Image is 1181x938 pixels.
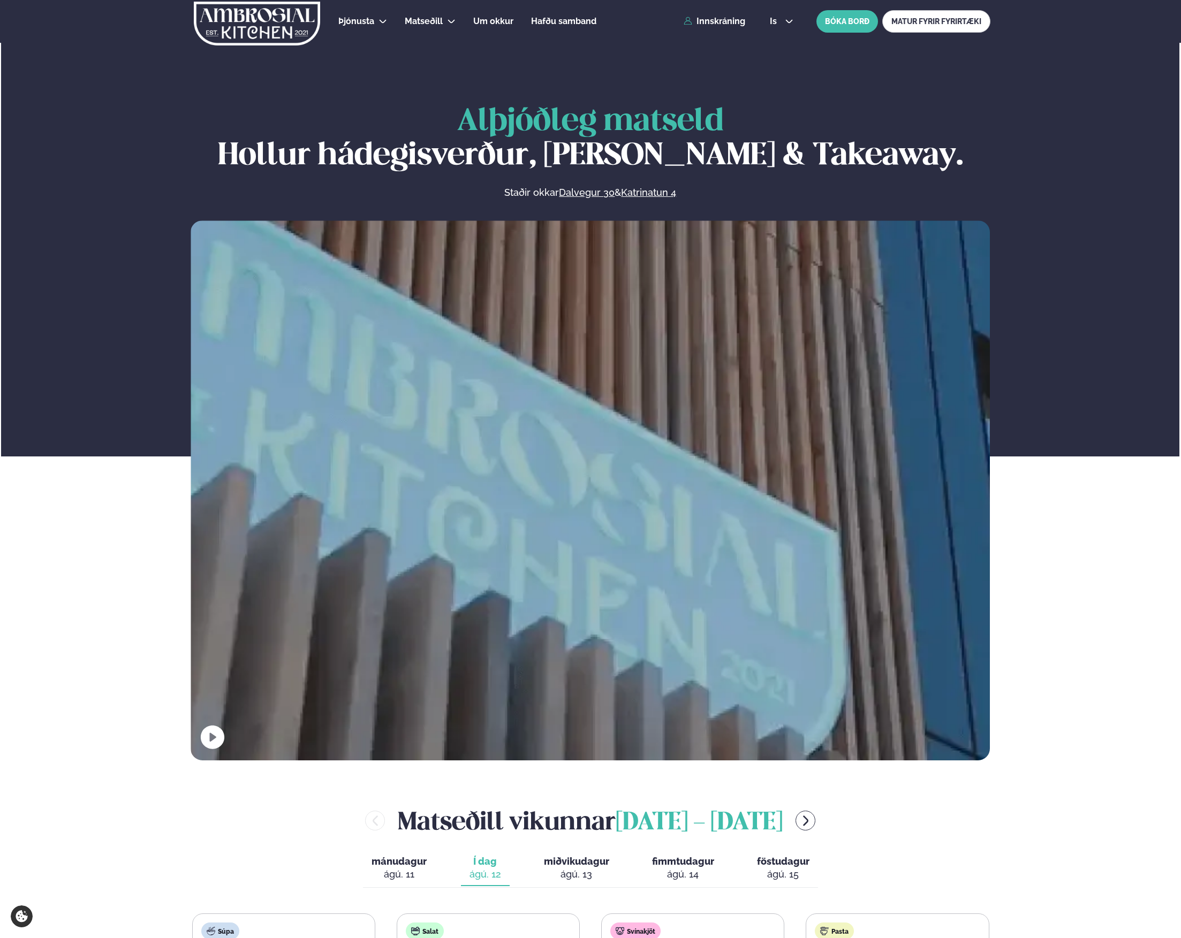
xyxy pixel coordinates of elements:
[338,15,374,28] a: Þjónusta
[820,927,829,935] img: pasta.svg
[461,851,510,886] button: Í dag ágú. 12
[796,811,815,830] button: menu-btn-right
[388,186,793,199] p: Staðir okkar &
[372,868,427,881] div: ágú. 11
[757,868,809,881] div: ágú. 15
[531,15,596,28] a: Hafðu samband
[470,855,501,868] span: Í dag
[544,868,609,881] div: ágú. 13
[644,851,723,886] button: fimmtudagur ágú. 14
[882,10,990,33] a: MATUR FYRIR FYRIRTÆKI
[473,15,513,28] a: Um okkur
[365,811,385,830] button: menu-btn-left
[652,868,714,881] div: ágú. 14
[770,17,780,26] span: is
[405,15,443,28] a: Matseðill
[616,927,624,935] img: pork.svg
[473,16,513,26] span: Um okkur
[411,927,420,935] img: salad.svg
[372,856,427,867] span: mánudagur
[559,186,615,199] a: Dalvegur 30
[457,107,724,136] span: Alþjóðleg matseld
[621,186,676,199] a: Katrinatun 4
[544,856,609,867] span: miðvikudagur
[531,16,596,26] span: Hafðu samband
[761,17,801,26] button: is
[191,105,990,173] h1: Hollur hádegisverður, [PERSON_NAME] & Takeaway.
[616,811,783,835] span: [DATE] - [DATE]
[684,17,745,26] a: Innskráning
[193,2,321,45] img: logo
[11,905,33,927] a: Cookie settings
[398,803,783,838] h2: Matseðill vikunnar
[207,927,215,935] img: soup.svg
[535,851,618,886] button: miðvikudagur ágú. 13
[816,10,878,33] button: BÓKA BORÐ
[470,868,501,881] div: ágú. 12
[338,16,374,26] span: Þjónusta
[405,16,443,26] span: Matseðill
[363,851,435,886] button: mánudagur ágú. 11
[748,851,818,886] button: föstudagur ágú. 15
[757,856,809,867] span: föstudagur
[652,856,714,867] span: fimmtudagur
